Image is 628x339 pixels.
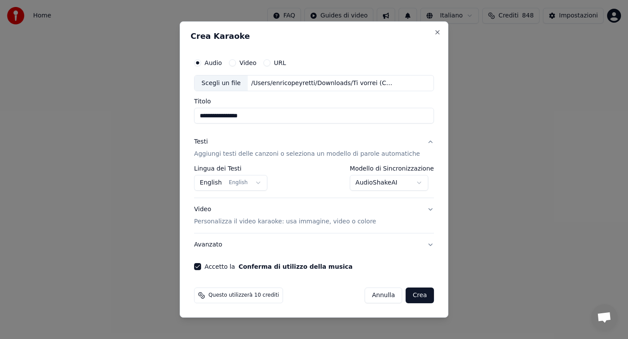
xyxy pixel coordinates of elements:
[194,217,376,226] p: Personalizza il video karaoke: usa immagine, video o colore
[194,99,434,105] label: Titolo
[194,138,208,147] div: Testi
[239,264,353,270] button: Accetto la
[239,60,256,66] label: Video
[194,131,434,166] button: TestiAggiungi testi delle canzoni o seleziona un modello di parole automatiche
[194,199,434,233] button: VideoPersonalizza il video karaoke: usa immagine, video o colore
[208,292,279,299] span: Questo utilizzerà 10 crediti
[191,32,437,40] h2: Crea Karaoke
[248,79,396,88] div: /Users/enricopeyretti/Downloads/Ti vorrei (Cover).mp3
[205,264,352,270] label: Accetto la
[194,150,420,159] p: Aggiungi testi delle canzoni o seleziona un modello di parole automatiche
[365,288,403,303] button: Annulla
[194,166,267,172] label: Lingua dei Testi
[194,166,434,198] div: TestiAggiungi testi delle canzoni o seleziona un modello di parole automatiche
[274,60,286,66] label: URL
[205,60,222,66] label: Audio
[350,166,434,172] label: Modello di Sincronizzazione
[195,75,248,91] div: Scegli un file
[194,233,434,256] button: Avanzato
[406,288,434,303] button: Crea
[194,205,376,226] div: Video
